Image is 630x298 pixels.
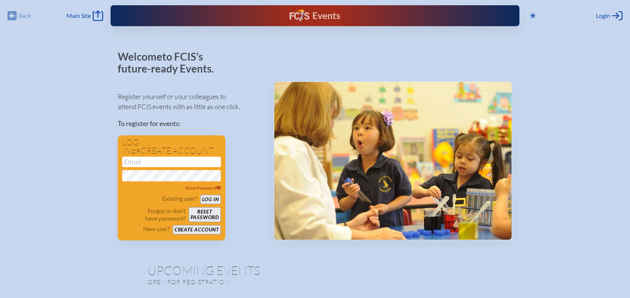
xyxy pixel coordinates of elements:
[67,10,103,21] a: Main Site
[118,51,222,74] p: Welcome to FCIS’s future-ready Events.
[122,157,221,167] input: Email
[67,12,91,19] span: Main Site
[122,207,186,222] p: Forgot or don’t have password?
[122,138,221,155] h1: Log in create account
[148,278,345,286] p: Open for registration
[189,207,221,222] button: Resetpassword
[596,12,610,19] span: Login
[185,185,221,191] span: Show Password
[200,195,221,204] button: Log in
[162,195,197,202] p: Existing user?
[148,264,482,276] h1: Upcoming Events
[225,9,405,22] div: FCIS Events — Future ready
[274,82,512,240] img: Events
[118,92,262,112] p: Register yourself or your colleagues to attend FCIS events with as little as one click.
[173,225,221,234] button: Create account
[118,119,262,129] p: To register for events:
[143,225,170,233] p: New user?
[131,148,140,155] span: or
